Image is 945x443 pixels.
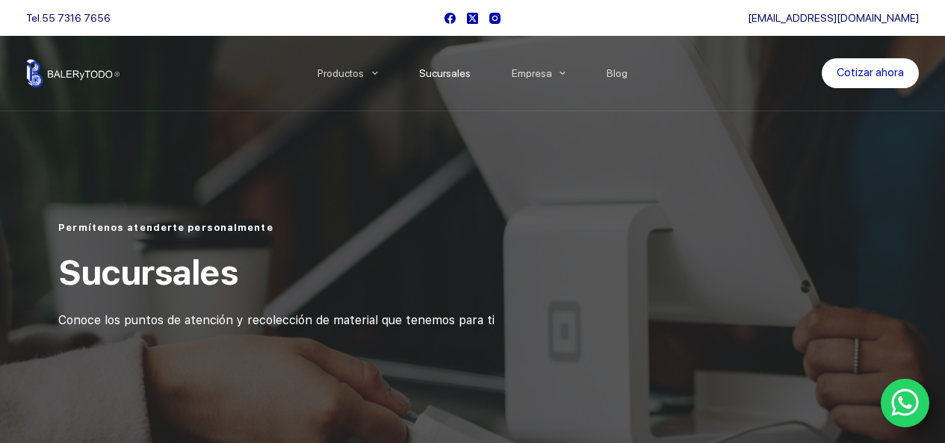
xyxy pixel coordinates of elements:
[489,13,501,24] a: Instagram
[467,13,478,24] a: X (Twitter)
[58,222,273,233] span: Permítenos atenderte personalmente
[881,379,930,428] a: WhatsApp
[297,36,648,111] nav: Menu Principal
[42,12,111,24] a: 55 7316 7656
[58,252,238,293] span: Sucursales
[748,12,919,24] a: [EMAIL_ADDRESS][DOMAIN_NAME]
[822,58,919,88] a: Cotizar ahora
[26,59,120,87] img: Balerytodo
[58,313,495,327] span: Conoce los puntos de atención y recolección de material que tenemos para ti
[444,13,456,24] a: Facebook
[26,12,111,24] span: Tel.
